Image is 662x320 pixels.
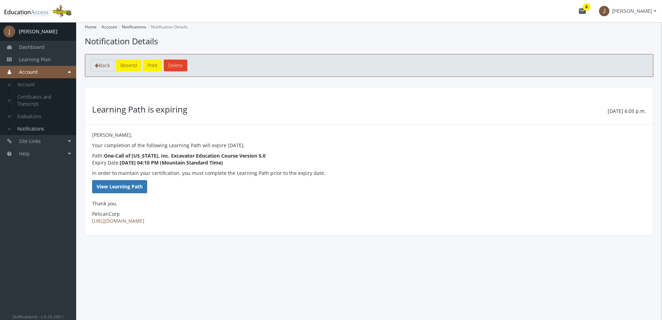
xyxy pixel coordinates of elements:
[92,170,646,177] p: In order to maintain your certification, you must complete the Learning Path prior to the expiry ...
[143,60,162,71] button: Print
[92,211,646,224] p: PelicanCorp
[92,200,646,207] p: Thank you,
[92,152,646,166] p: Path: Expiry Date:
[164,60,187,71] button: Delete
[85,54,653,77] section: toolbar
[599,6,609,16] span: J
[19,28,57,35] div: [PERSON_NAME]
[12,314,64,319] small: SkillBuilder® - v.5.25.259.1
[101,24,117,30] a: Account
[19,44,45,50] span: Dashboard
[608,108,646,114] h5: [DATE] 6:05 p.m.
[10,123,76,135] a: Notifications
[122,24,146,30] a: Notifications
[92,217,144,224] a: [URL][DOMAIN_NAME]
[85,35,653,47] h1: Notification Details
[19,69,38,75] span: Account
[10,78,76,91] a: Account
[19,150,30,157] span: Help
[120,159,223,166] b: [DATE] 04:10 PM (Mountain Standard Time)
[10,110,76,123] a: Evaluations
[99,62,110,69] span: Back
[104,152,266,159] b: One-Call of [US_STATE], Inc. Excavator Education Course Version 5.0
[85,24,97,30] a: Home
[146,22,188,32] li: Notification Details
[10,91,76,110] a: Certificates and Transcript
[85,87,653,235] section: Notification Message
[19,56,51,63] span: Learning Plan
[578,7,587,15] mat-icon: mail
[92,142,646,149] p: Your completion of the following Learning Path will expire [DATE].
[90,60,114,71] a: Back
[3,26,15,37] span: J
[92,180,147,193] a: View Learning Path
[92,132,646,139] p: [PERSON_NAME],
[116,60,141,71] button: Resend
[19,138,41,144] span: Site Links
[92,105,646,114] h3: Learning Path is expiring
[612,5,652,17] span: [PERSON_NAME]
